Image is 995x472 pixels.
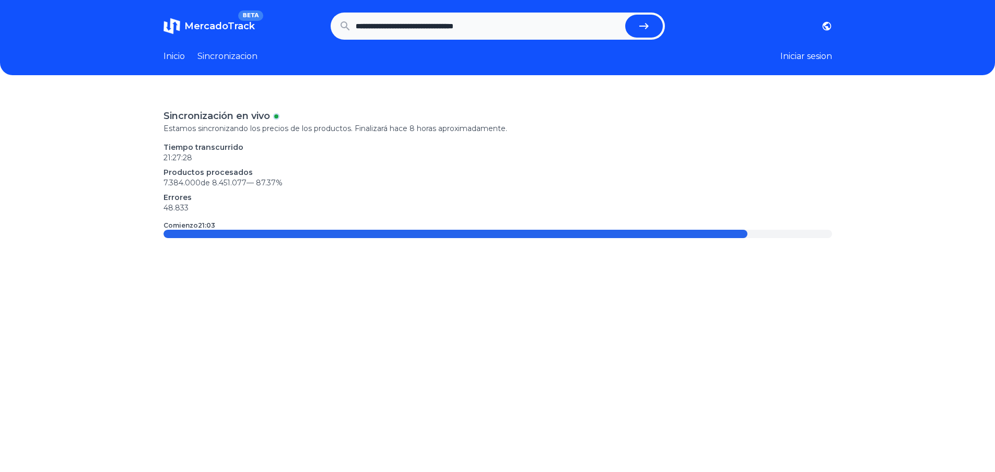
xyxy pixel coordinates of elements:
[163,123,832,134] p: Estamos sincronizando los precios de los productos. Finalizará hace 8 horas aproximadamente.
[163,178,832,188] p: 7.384.000 de 8.451.077 —
[198,221,215,229] time: 21:03
[163,18,255,34] a: MercadoTrackBETA
[163,142,832,152] p: Tiempo transcurrido
[163,192,832,203] p: Errores
[163,18,180,34] img: MercadoTrack
[163,167,832,178] p: Productos procesados
[163,221,215,230] p: Comienzo
[197,50,257,63] a: Sincronizacion
[184,20,255,32] span: MercadoTrack
[163,153,192,162] time: 21:27:28
[780,50,832,63] button: Iniciar sesion
[163,50,185,63] a: Inicio
[163,203,832,213] p: 48.833
[256,178,283,187] span: 87.37 %
[238,10,263,21] span: BETA
[163,109,270,123] p: Sincronización en vivo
